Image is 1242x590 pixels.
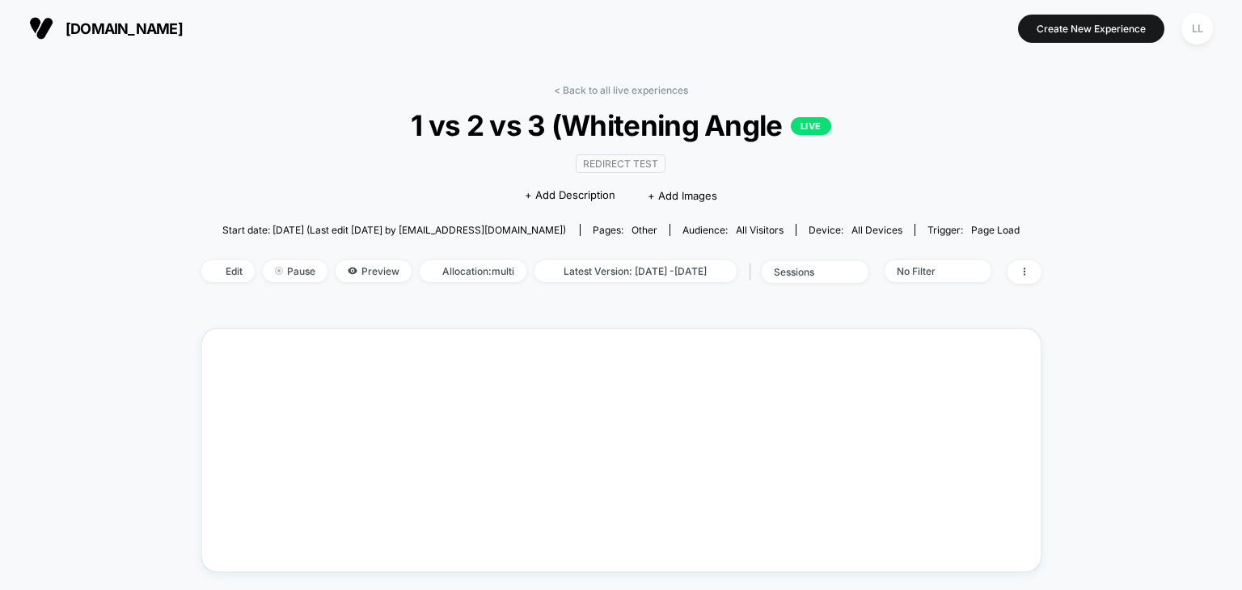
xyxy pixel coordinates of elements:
img: Visually logo [29,16,53,40]
a: < Back to all live experiences [554,84,688,96]
span: Device: [796,224,915,236]
span: + Add Description [525,188,615,204]
span: Start date: [DATE] (Last edit [DATE] by [EMAIL_ADDRESS][DOMAIN_NAME]) [222,224,566,236]
span: other [632,224,657,236]
span: Preview [336,260,412,282]
span: Page Load [971,224,1020,236]
div: LL [1181,13,1213,44]
button: LL [1177,12,1218,45]
span: Allocation: multi [420,260,526,282]
p: LIVE [791,117,831,135]
span: All Visitors [736,224,784,236]
div: Pages: [593,224,657,236]
span: Pause [263,260,327,282]
span: + Add Images [648,189,717,202]
span: Edit [201,260,255,282]
img: end [275,267,283,275]
span: Latest Version: [DATE] - [DATE] [534,260,737,282]
div: No Filter [897,265,961,277]
span: | [745,260,762,284]
span: [DOMAIN_NAME] [65,20,183,37]
button: Create New Experience [1018,15,1164,43]
div: sessions [774,266,839,278]
div: Audience: [682,224,784,236]
button: [DOMAIN_NAME] [24,15,188,41]
span: all devices [851,224,902,236]
span: Redirect Test [576,154,665,173]
span: 1 vs 2 vs 3 (Whitening Angle [243,108,999,142]
div: Trigger: [927,224,1020,236]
